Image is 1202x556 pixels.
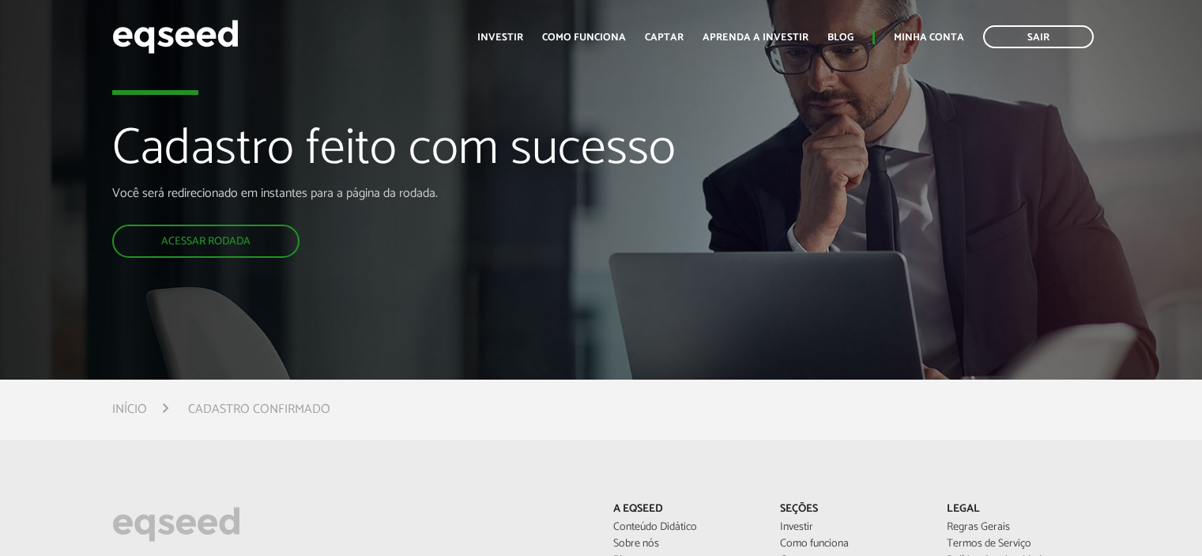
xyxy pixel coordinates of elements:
[947,522,1090,533] a: Regras Gerais
[947,503,1090,516] p: Legal
[112,186,690,201] p: Você será redirecionado em instantes para a página da rodada.
[613,539,756,550] a: Sobre nós
[112,16,239,58] img: EqSeed
[613,522,756,533] a: Conteúdo Didático
[780,539,923,550] a: Como funciona
[112,503,240,546] img: EqSeed Logo
[613,503,756,516] p: A EqSeed
[542,32,626,43] a: Como funciona
[827,32,853,43] a: Blog
[645,32,684,43] a: Captar
[703,32,808,43] a: Aprenda a investir
[112,403,147,416] a: Início
[477,32,523,43] a: Investir
[894,32,964,43] a: Minha conta
[780,503,923,516] p: Seções
[947,539,1090,550] a: Termos de Serviço
[780,522,923,533] a: Investir
[112,225,300,258] a: Acessar rodada
[983,25,1094,48] a: Sair
[188,399,330,420] li: Cadastro confirmado
[112,122,690,185] h1: Cadastro feito com sucesso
